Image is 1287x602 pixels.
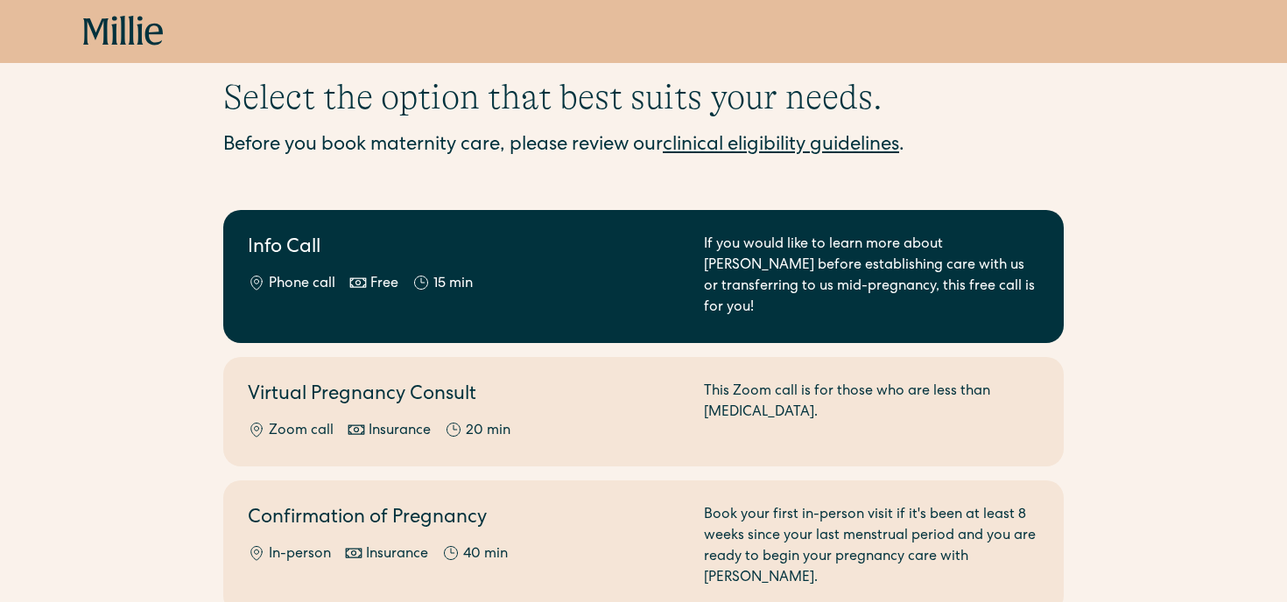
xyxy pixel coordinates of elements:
div: Free [370,274,398,295]
a: Info CallPhone callFree15 minIf you would like to learn more about [PERSON_NAME] before establish... [223,210,1064,343]
div: Phone call [269,274,335,295]
div: 20 min [466,421,510,442]
h2: Info Call [248,234,683,263]
div: In-person [269,544,331,565]
div: If you would like to learn more about [PERSON_NAME] before establishing care with us or transferr... [704,234,1039,318]
div: 15 min [433,274,473,295]
div: This Zoom call is for those who are less than [MEDICAL_DATA]. [704,381,1039,442]
h2: Virtual Pregnancy Consult [248,381,683,410]
h2: Confirmation of Pregnancy [248,505,683,534]
div: Before you book maternity care, please review our . [223,132,1064,161]
a: clinical eligibility guidelines [663,136,899,156]
h1: Select the option that best suits your needs. [223,76,1064,118]
div: Book your first in-person visit if it's been at least 8 weeks since your last menstrual period an... [704,505,1039,589]
div: 40 min [463,544,508,565]
a: Virtual Pregnancy ConsultZoom callInsurance20 minThis Zoom call is for those who are less than [M... [223,357,1064,466]
div: Insurance [369,421,431,442]
div: Zoom call [269,421,334,442]
div: Insurance [366,544,428,565]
